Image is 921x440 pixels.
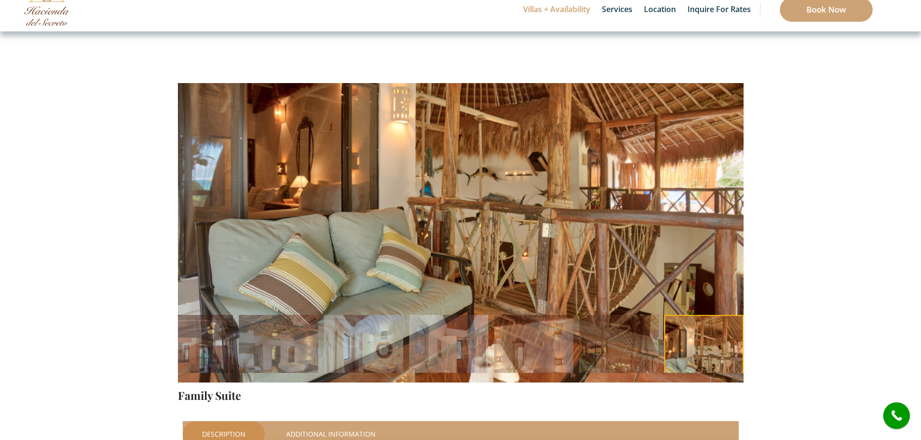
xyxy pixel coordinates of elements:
font: Description [202,429,246,439]
img: IMG_2506-150x150.jpg [409,315,488,394]
img: IMG_2525-1000x667.jpg [178,8,744,385]
img: IMG_2502-150x150.jpg [239,315,318,394]
font: Additional Information [286,429,376,439]
img: IMG_2505-150x150.jpg [324,315,403,394]
font: Services [602,4,632,14]
img: IMG_2496-150x150.jpg [154,315,233,394]
font: Book Now [806,4,846,15]
img: IMG_2513-150x150.jpg [494,315,573,394]
font: Inquire for Rates [687,4,751,14]
a: call [883,402,910,429]
font: call [889,408,905,423]
img: IMG_2520-150x150.jpg [579,315,658,394]
a: Family Suite [178,388,241,403]
font: Villas + Availability [523,4,590,14]
font: Location [644,4,676,14]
